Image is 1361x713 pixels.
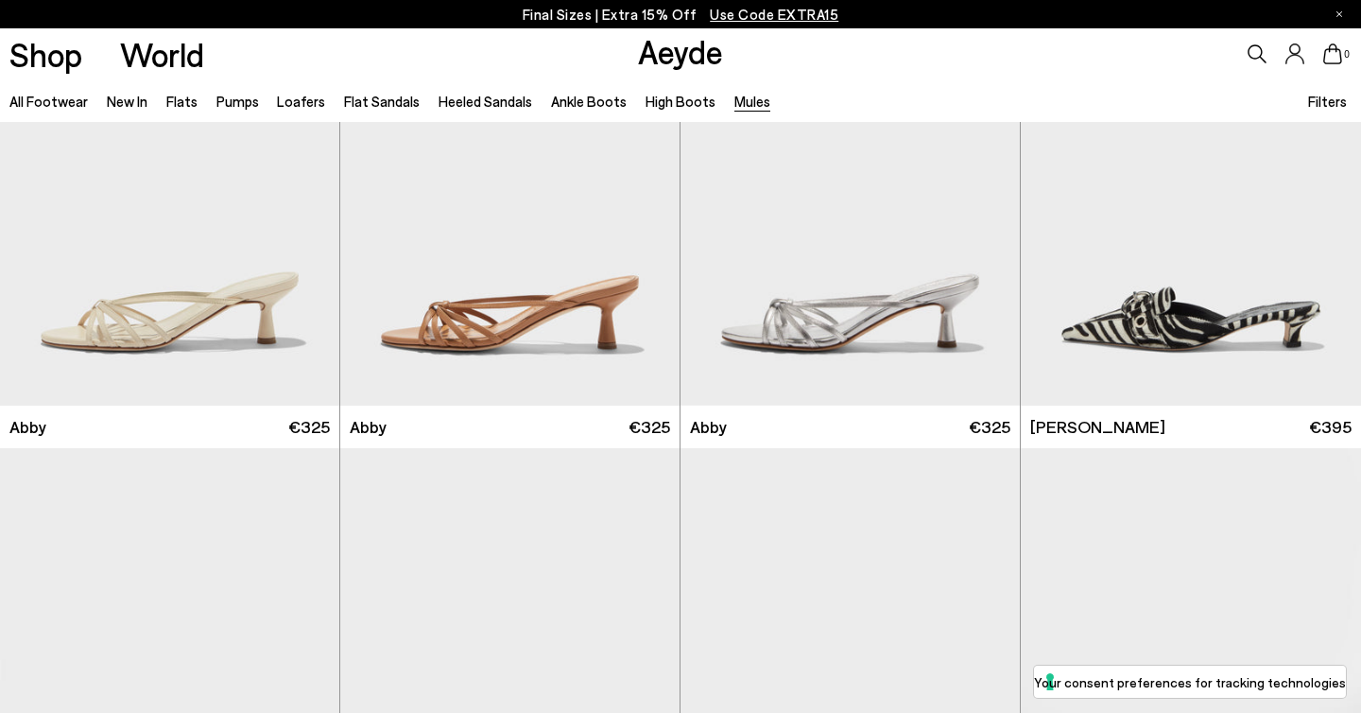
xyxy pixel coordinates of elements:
[629,415,670,439] span: €325
[9,38,82,71] a: Shop
[107,93,147,110] a: New In
[1034,666,1346,698] button: Your consent preferences for tracking technologies
[523,3,839,26] p: Final Sizes | Extra 15% Off
[680,406,1020,448] a: Abby €325
[9,415,46,439] span: Abby
[710,6,838,23] span: Navigate to /collections/ss25-final-sizes
[288,415,330,439] span: €325
[969,415,1010,439] span: €325
[350,415,387,439] span: Abby
[166,93,198,110] a: Flats
[1323,43,1342,64] a: 0
[340,406,680,448] a: Abby €325
[690,415,727,439] span: Abby
[734,93,770,110] a: Mules
[120,38,204,71] a: World
[344,93,420,110] a: Flat Sandals
[1308,93,1347,110] span: Filters
[216,93,259,110] a: Pumps
[1030,415,1165,439] span: [PERSON_NAME]
[1034,672,1346,692] label: Your consent preferences for tracking technologies
[1309,415,1352,439] span: €395
[646,93,715,110] a: High Boots
[1342,49,1352,60] span: 0
[277,93,325,110] a: Loafers
[551,93,627,110] a: Ankle Boots
[1021,406,1361,448] a: [PERSON_NAME] €395
[638,31,723,71] a: Aeyde
[9,93,88,110] a: All Footwear
[439,93,532,110] a: Heeled Sandals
